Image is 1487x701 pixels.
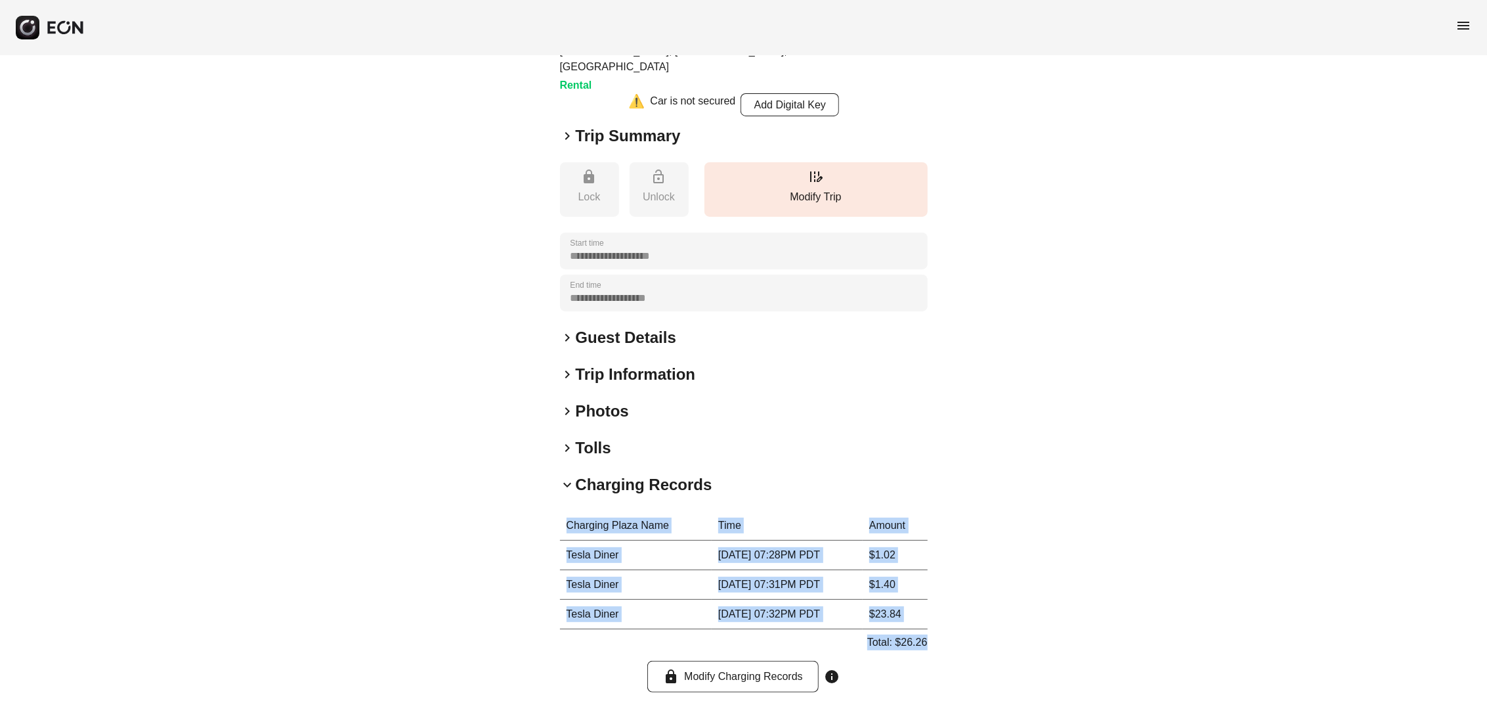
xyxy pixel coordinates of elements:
span: lock [663,669,679,685]
button: Add Digital Key [741,93,839,116]
h2: Tolls [576,438,611,459]
span: keyboard_arrow_right [560,440,576,456]
button: Modify Trip [704,162,928,217]
td: Tesla Diner [560,570,712,600]
span: keyboard_arrow_right [560,330,576,346]
th: Time [712,511,863,541]
span: info [824,669,840,685]
div: ⚠️ [629,93,645,116]
p: Modify Trip [711,189,921,205]
td: [DATE] 07:31PM PDT [712,570,863,600]
span: keyboard_arrow_right [560,128,576,144]
div: Car is not secured [651,93,736,116]
p: Total: $26.26 [867,635,928,650]
th: Amount [863,511,928,541]
td: $1.40 [863,570,928,600]
td: [DATE] 07:32PM PDT [712,600,863,629]
td: $23.84 [863,600,928,629]
h2: Guest Details [576,327,676,348]
h2: Trip Information [576,364,696,385]
h2: Photos [576,401,629,422]
h2: Charging Records [576,474,712,495]
h2: Trip Summary [576,125,681,147]
span: keyboard_arrow_down [560,477,576,493]
span: keyboard_arrow_right [560,367,576,382]
th: Charging Plaza Name [560,511,712,541]
td: Tesla Diner [560,600,712,629]
td: Tesla Diner [560,541,712,570]
span: menu [1455,18,1471,34]
td: $1.02 [863,541,928,570]
h3: Rental [560,78,861,93]
span: keyboard_arrow_right [560,403,576,419]
span: edit_road [808,169,824,185]
button: Modify Charging Records [647,661,819,692]
td: [DATE] 07:28PM PDT [712,541,863,570]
